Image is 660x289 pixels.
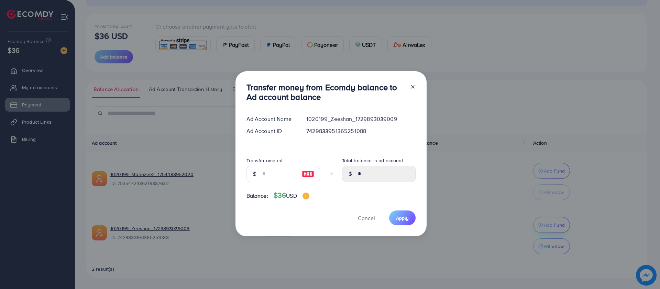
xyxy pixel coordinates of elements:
[241,127,301,135] div: Ad Account ID
[274,191,309,200] h4: $36
[246,157,283,164] label: Transfer amount
[302,170,314,178] img: image
[241,115,301,123] div: Ad Account Name
[358,214,375,222] span: Cancel
[246,192,268,200] span: Balance:
[246,82,405,102] h3: Transfer money from Ecomdy balance to Ad account balance
[286,192,297,199] span: USD
[301,127,421,135] div: 7429833951365251088
[396,215,409,221] span: Apply
[349,210,384,225] button: Cancel
[342,157,403,164] label: Total balance in ad account
[301,115,421,123] div: 1020199_Zeeshan_1729893039009
[302,193,309,199] img: image
[389,210,416,225] button: Apply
